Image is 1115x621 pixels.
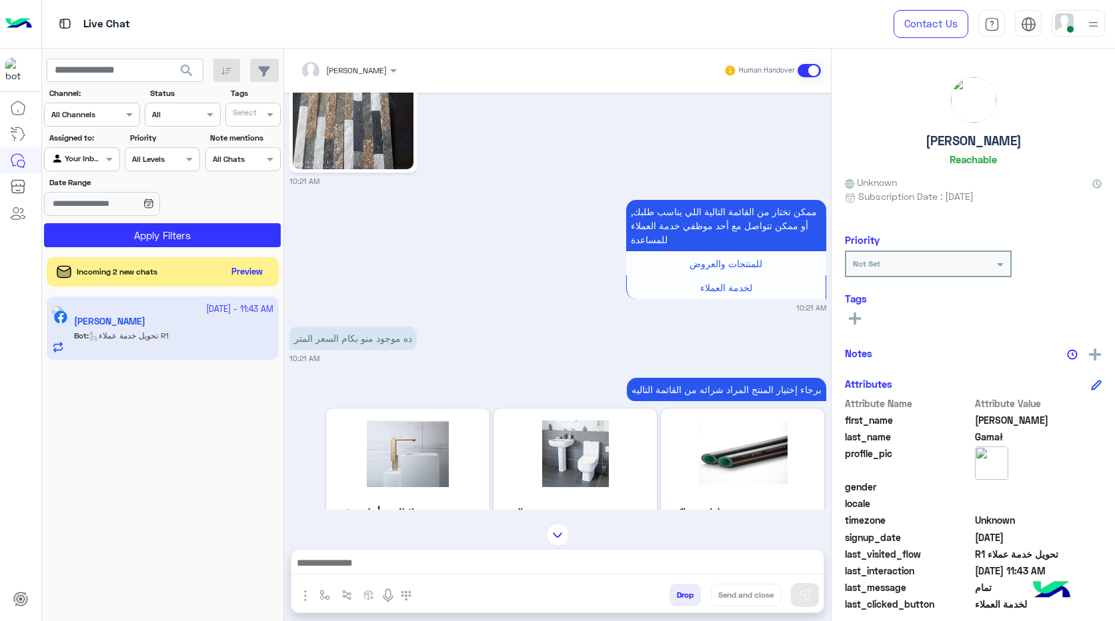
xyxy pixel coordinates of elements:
[1067,349,1078,360] img: notes
[179,63,195,79] span: search
[673,420,812,487] img: %D8%B3%D8%A8%D8%A7%D9%83%D9%87.jpeg
[926,133,1022,149] h5: [PERSON_NAME]
[845,530,972,544] span: signup_date
[845,513,972,527] span: timezone
[363,590,374,600] img: create order
[49,177,199,189] label: Date Range
[1055,13,1074,32] img: userImage
[845,597,972,611] span: last_clicked_button
[380,588,396,604] img: send voice note
[975,430,1102,444] span: Gamał
[83,15,130,33] p: Live Chat
[975,547,1102,561] span: تحويل خدمة عملاء R1
[505,505,645,519] p: صحي و تواليت
[845,496,972,510] span: locale
[845,234,880,246] h6: Priority
[858,189,974,203] span: Subscription Date : [DATE]
[130,132,199,144] label: Priority
[626,200,826,251] p: 22/9/2025, 10:21 AM
[845,430,972,444] span: last_name
[975,413,1102,427] span: Mohamed
[845,396,972,410] span: Attribute Name
[77,266,157,278] span: Incoming 2 new chats
[171,59,203,87] button: search
[845,580,972,594] span: last_message
[700,282,752,293] span: لخدمة العملاء
[978,10,1005,38] a: tab
[505,420,645,487] img: %D8%B5%D8%AD%D9%8A%20%D9%88%D8%AA%D9%88%D8%A7%D9%84%D9%8A%D8%AA.jpg
[1089,348,1101,360] img: add
[319,590,330,600] img: select flow
[670,584,701,606] button: Drop
[341,590,352,600] img: Trigger scenario
[894,10,968,38] a: Contact Us
[231,107,257,122] div: Select
[150,87,219,99] label: Status
[1021,17,1036,32] img: tab
[289,353,319,364] small: 10:21 AM
[338,420,477,487] img: %D8%AE%D9%84%D8%A7%D8%B7%D8%A7%D8%AA.png
[49,87,139,99] label: Channel:
[975,580,1102,594] span: تمام
[950,153,997,165] h6: Reachable
[845,480,972,494] span: gender
[796,303,826,313] small: 10:21 AM
[845,564,972,578] span: last_interaction
[951,77,996,123] img: picture
[739,65,795,76] small: Human Handover
[845,547,972,561] span: last_visited_flow
[975,396,1102,410] span: Attribute Value
[358,584,380,606] button: create order
[289,326,417,350] p: 22/9/2025, 10:21 AM
[673,505,812,519] p: لوازم سباكه
[975,496,1102,510] span: null
[49,132,118,144] label: Assigned to:
[975,530,1102,544] span: 2025-09-22T07:20:46.765Z
[627,378,826,401] p: 22/9/2025, 10:21 AM
[975,597,1102,611] span: لخدمة العملاء
[845,413,972,427] span: first_name
[845,347,872,359] h6: Notes
[711,584,781,606] button: Send and close
[338,505,477,519] p: خلاطات و أنظمة دفن
[5,10,32,38] img: Logo
[975,446,1008,480] img: picture
[289,176,319,187] small: 10:21 AM
[314,584,336,606] button: select flow
[546,523,570,546] img: scroll
[401,590,411,601] img: make a call
[210,132,279,144] label: Note mentions
[845,175,897,189] span: Unknown
[845,378,892,390] h6: Attributes
[57,15,73,32] img: tab
[297,588,313,604] img: send attachment
[975,564,1102,578] span: 2025-09-22T08:43:54.037Z
[975,480,1102,494] span: null
[1085,16,1102,33] img: profile
[798,588,812,602] img: send message
[984,17,1000,32] img: tab
[44,223,281,247] button: Apply Filters
[5,58,29,82] img: 322208621163248
[845,446,972,477] span: profile_pic
[975,513,1102,527] span: Unknown
[336,584,358,606] button: Trigger scenario
[1028,568,1075,614] img: hulul-logo.png
[226,263,269,282] button: Preview
[845,293,1102,305] h6: Tags
[231,87,279,99] label: Tags
[326,65,387,75] span: [PERSON_NAME]
[690,258,762,269] span: للمنتجات والعروض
